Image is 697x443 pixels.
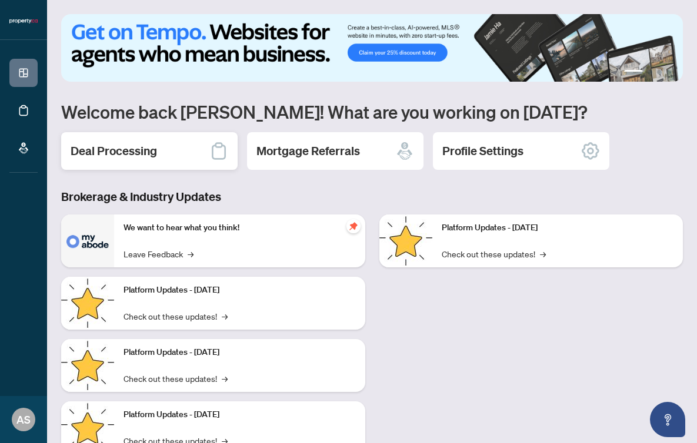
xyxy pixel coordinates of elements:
[346,219,361,233] span: pushpin
[124,284,356,297] p: Platform Updates - [DATE]
[124,310,228,323] a: Check out these updates!→
[61,214,114,267] img: We want to hear what you think!
[71,143,157,159] h2: Deal Processing
[124,372,228,385] a: Check out these updates!→
[442,247,546,260] a: Check out these updates!→
[442,143,523,159] h2: Profile Settings
[222,372,228,385] span: →
[9,18,38,25] img: logo
[188,247,194,260] span: →
[61,100,683,123] h1: Welcome back [PERSON_NAME]! What are you working on [DATE]?
[124,221,356,234] p: We want to hear what you think!
[540,247,546,260] span: →
[657,70,662,75] button: 3
[648,70,652,75] button: 2
[624,70,643,75] button: 1
[379,214,432,267] img: Platform Updates - June 23, 2025
[124,346,356,359] p: Platform Updates - [DATE]
[61,277,114,330] img: Platform Updates - September 16, 2025
[61,339,114,392] img: Platform Updates - July 21, 2025
[650,402,685,437] button: Open asap
[61,14,683,82] img: Slide 0
[16,411,31,428] span: AS
[666,70,671,75] button: 4
[222,310,228,323] span: →
[256,143,360,159] h2: Mortgage Referrals
[442,221,674,234] p: Platform Updates - [DATE]
[124,247,194,260] a: Leave Feedback→
[61,189,683,205] h3: Brokerage & Industry Updates
[124,408,356,421] p: Platform Updates - [DATE]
